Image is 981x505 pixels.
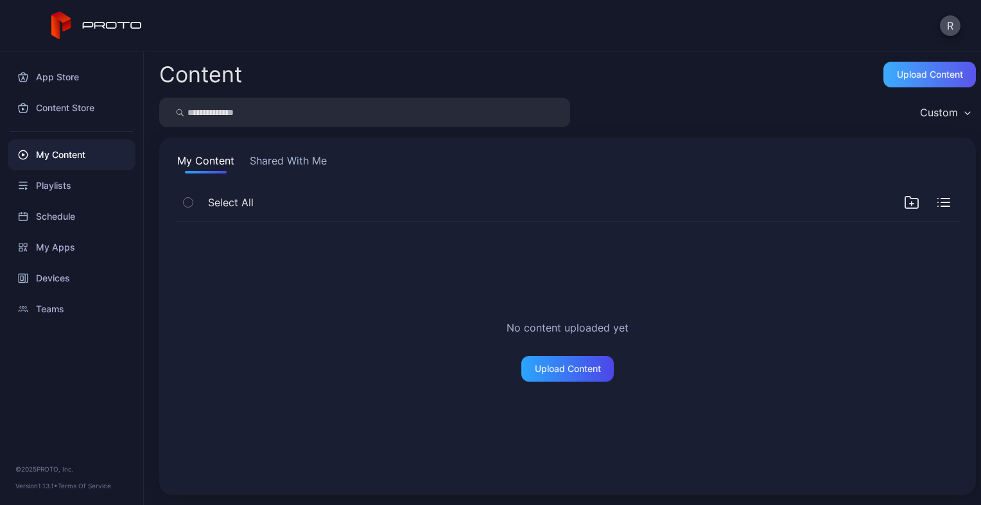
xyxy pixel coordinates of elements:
a: My Content [8,139,135,170]
button: R [940,15,960,36]
a: Schedule [8,201,135,232]
a: Teams [8,294,135,324]
button: Shared With Me [247,153,329,173]
a: Devices [8,263,135,294]
button: My Content [175,153,237,173]
a: My Apps [8,232,135,263]
div: Content [159,64,242,85]
a: App Store [8,62,135,93]
div: Upload Content [897,69,963,80]
button: Custom [914,98,976,127]
a: Terms Of Service [58,482,111,490]
a: Playlists [8,170,135,201]
div: Upload Content [535,364,601,374]
div: Custom [920,106,958,119]
span: Select All [208,195,254,210]
h2: No content uploaded yet [507,320,629,335]
span: Version 1.13.1 • [15,482,58,490]
div: © 2025 PROTO, Inc. [15,464,128,474]
a: Content Store [8,93,135,123]
button: Upload Content [521,356,614,382]
button: Upload Content [883,62,976,87]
